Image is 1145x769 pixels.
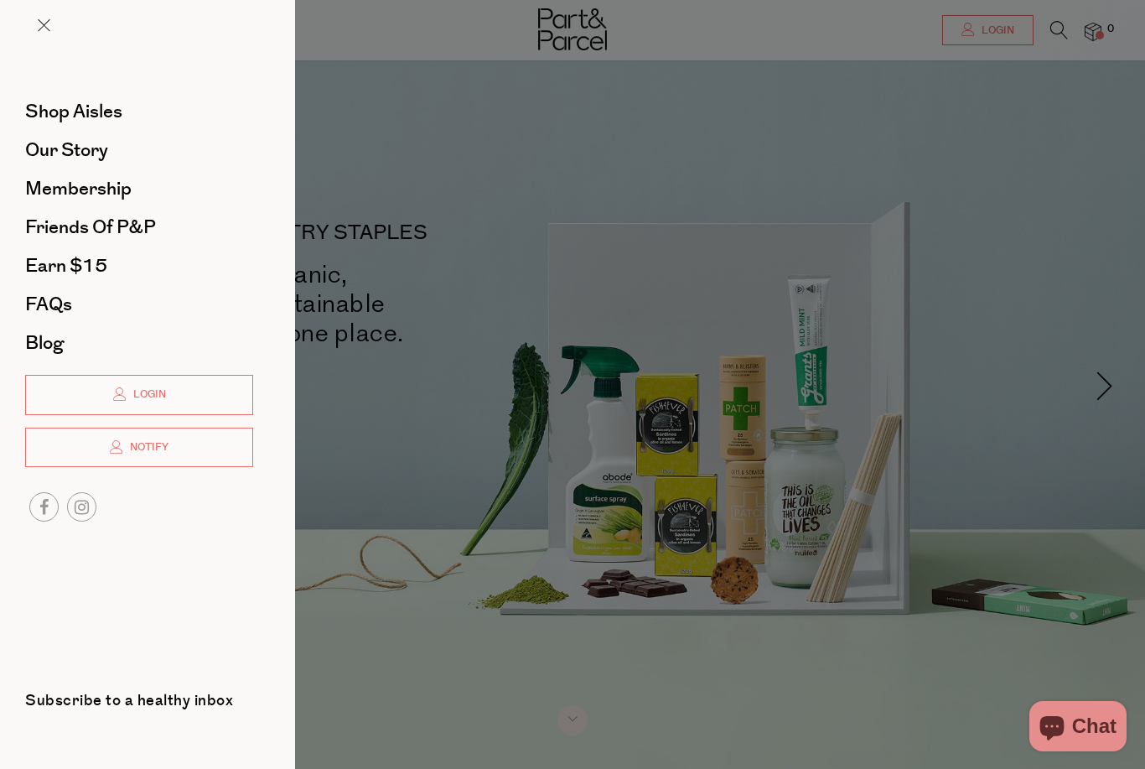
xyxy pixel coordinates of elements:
span: Blog [25,330,64,356]
span: Shop Aisles [25,98,122,125]
span: FAQs [25,291,72,318]
span: Login [129,387,166,402]
span: Notify [126,440,168,455]
a: Earn $15 [25,257,253,275]
label: Subscribe to a healthy inbox [25,694,233,714]
a: FAQs [25,295,253,314]
span: Membership [25,175,132,202]
inbox-online-store-chat: Shopify online store chat [1024,701,1132,756]
a: Membership [25,179,253,198]
span: Friends of P&P [25,214,156,241]
a: Friends of P&P [25,218,253,236]
a: Blog [25,334,253,352]
a: Shop Aisles [25,102,253,121]
a: Notify [25,428,253,468]
a: Login [25,375,253,415]
span: Earn $15 [25,252,107,279]
a: Our Story [25,141,253,159]
span: Our Story [25,137,108,164]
